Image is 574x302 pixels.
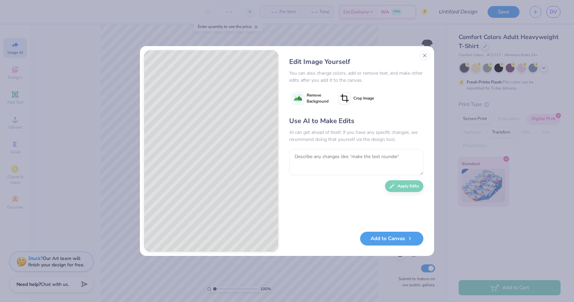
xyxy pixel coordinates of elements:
[419,50,430,61] button: Close
[289,57,423,67] div: Edit Image Yourself
[307,92,329,104] span: Remove Background
[336,90,378,107] button: Crop Image
[289,70,423,84] div: You can also change colors, add or remove text, and make other edits after you add it to the canvas.
[289,90,331,107] button: Remove Background
[289,129,423,143] div: AI can get ahead of itself. If you have any specific changes, we recommend doing that yourself vi...
[289,116,423,126] div: Use AI to Make Edits
[360,232,423,246] button: Add to Canvas
[353,95,374,101] span: Crop Image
